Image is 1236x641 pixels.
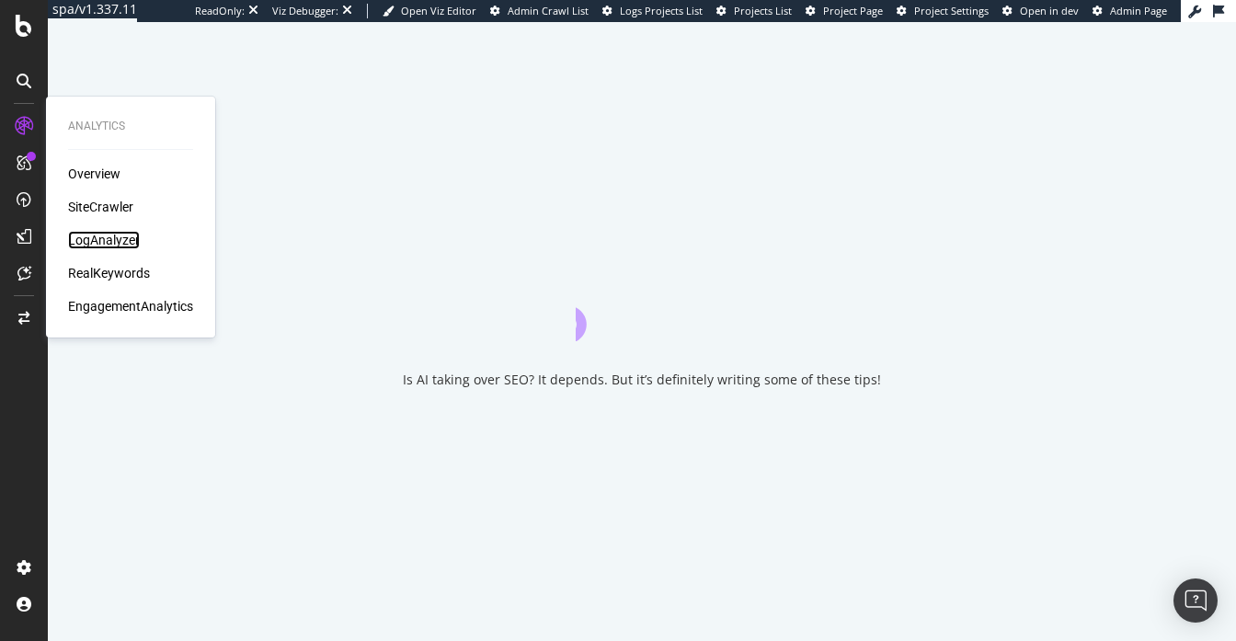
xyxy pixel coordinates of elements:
a: EngagementAnalytics [68,297,193,315]
span: Admin Crawl List [508,4,589,17]
span: Project Page [823,4,883,17]
a: RealKeywords [68,264,150,282]
a: Overview [68,165,120,183]
span: Logs Projects List [620,4,703,17]
span: Projects List [734,4,792,17]
a: LogAnalyzer [68,231,140,249]
span: Open Viz Editor [401,4,476,17]
a: Project Settings [897,4,989,18]
div: ReadOnly: [195,4,245,18]
a: Admin Page [1093,4,1167,18]
a: Projects List [716,4,792,18]
div: Analytics [68,119,193,134]
a: Open Viz Editor [383,4,476,18]
div: animation [576,275,708,341]
a: Logs Projects List [602,4,703,18]
span: Project Settings [914,4,989,17]
span: Admin Page [1110,4,1167,17]
a: Admin Crawl List [490,4,589,18]
span: Open in dev [1020,4,1079,17]
a: Project Page [806,4,883,18]
div: Is AI taking over SEO? It depends. But it’s definitely writing some of these tips! [403,371,881,389]
a: Open in dev [1002,4,1079,18]
div: Open Intercom Messenger [1173,578,1218,623]
a: SiteCrawler [68,198,133,216]
div: Viz Debugger: [272,4,338,18]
